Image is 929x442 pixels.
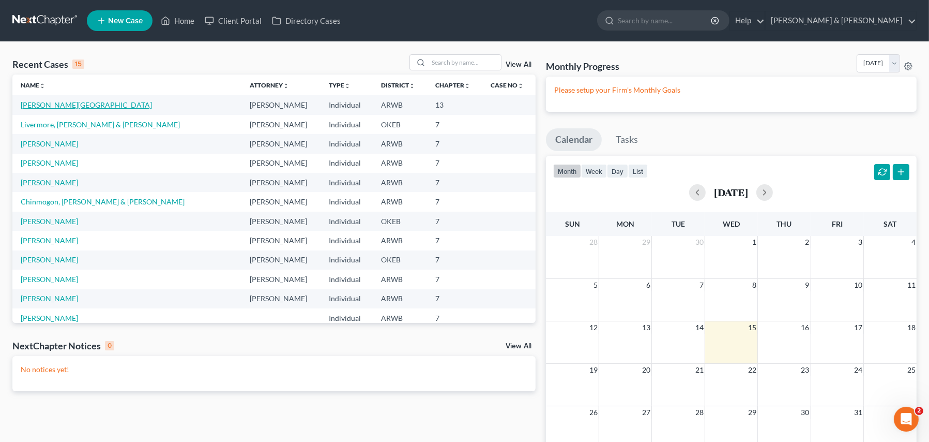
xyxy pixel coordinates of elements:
[607,164,628,178] button: day
[645,279,651,291] span: 6
[694,236,705,248] span: 30
[427,192,482,211] td: 7
[241,231,321,250] td: [PERSON_NAME]
[21,275,78,284] a: [PERSON_NAME]
[857,236,863,248] span: 3
[321,134,373,153] td: Individual
[554,85,908,95] p: Please setup your Firm's Monthly Goals
[747,406,757,419] span: 29
[21,255,78,264] a: [PERSON_NAME]
[429,55,501,70] input: Search by name...
[884,219,896,228] span: Sat
[21,364,527,375] p: No notices yet!
[581,164,607,178] button: week
[766,11,916,30] a: [PERSON_NAME] & [PERSON_NAME]
[641,321,651,334] span: 13
[267,11,346,30] a: Directory Cases
[435,81,470,89] a: Chapterunfold_more
[588,406,599,419] span: 26
[373,154,427,173] td: ARWB
[751,279,757,291] span: 8
[506,61,531,68] a: View All
[427,289,482,308] td: 7
[156,11,200,30] a: Home
[506,343,531,350] a: View All
[241,270,321,289] td: [PERSON_NAME]
[427,212,482,231] td: 7
[241,95,321,114] td: [PERSON_NAME]
[546,60,619,72] h3: Monthly Progress
[321,270,373,289] td: Individual
[21,139,78,148] a: [PERSON_NAME]
[628,164,648,178] button: list
[694,364,705,376] span: 21
[373,134,427,153] td: ARWB
[853,406,863,419] span: 31
[373,115,427,134] td: OKEB
[776,219,791,228] span: Thu
[910,236,917,248] span: 4
[747,321,757,334] span: 15
[427,270,482,289] td: 7
[804,279,811,291] span: 9
[588,364,599,376] span: 19
[21,314,78,322] a: [PERSON_NAME]
[427,231,482,250] td: 7
[592,279,599,291] span: 5
[329,81,351,89] a: Typeunfold_more
[344,83,351,89] i: unfold_more
[21,294,78,303] a: [PERSON_NAME]
[641,364,651,376] span: 20
[241,251,321,270] td: [PERSON_NAME]
[108,17,143,25] span: New Case
[241,289,321,308] td: [PERSON_NAME]
[321,154,373,173] td: Individual
[606,128,647,151] a: Tasks
[373,251,427,270] td: OKEB
[321,251,373,270] td: Individual
[588,321,599,334] span: 12
[853,364,863,376] span: 24
[751,236,757,248] span: 1
[21,120,180,129] a: Livermore, [PERSON_NAME] & [PERSON_NAME]
[618,11,712,30] input: Search by name...
[241,134,321,153] td: [PERSON_NAME]
[105,341,114,350] div: 0
[546,128,602,151] a: Calendar
[373,173,427,192] td: ARWB
[894,407,919,432] iframe: Intercom live chat
[723,219,740,228] span: Wed
[427,95,482,114] td: 13
[906,364,917,376] span: 25
[906,279,917,291] span: 11
[427,173,482,192] td: 7
[39,83,45,89] i: unfold_more
[853,321,863,334] span: 17
[321,289,373,308] td: Individual
[832,219,843,228] span: Fri
[21,197,185,206] a: Chinmogon, [PERSON_NAME] & [PERSON_NAME]
[321,115,373,134] td: Individual
[321,95,373,114] td: Individual
[672,219,685,228] span: Tue
[373,212,427,231] td: OKEB
[427,115,482,134] td: 7
[321,231,373,250] td: Individual
[373,308,427,328] td: ARWB
[800,321,811,334] span: 16
[747,364,757,376] span: 22
[698,279,705,291] span: 7
[321,308,373,328] td: Individual
[910,406,917,419] span: 1
[800,406,811,419] span: 30
[730,11,765,30] a: Help
[321,212,373,231] td: Individual
[373,289,427,308] td: ARWB
[804,236,811,248] span: 2
[241,115,321,134] td: [PERSON_NAME]
[12,58,84,70] div: Recent Cases
[427,134,482,153] td: 7
[588,236,599,248] span: 28
[21,217,78,226] a: [PERSON_NAME]
[517,83,524,89] i: unfold_more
